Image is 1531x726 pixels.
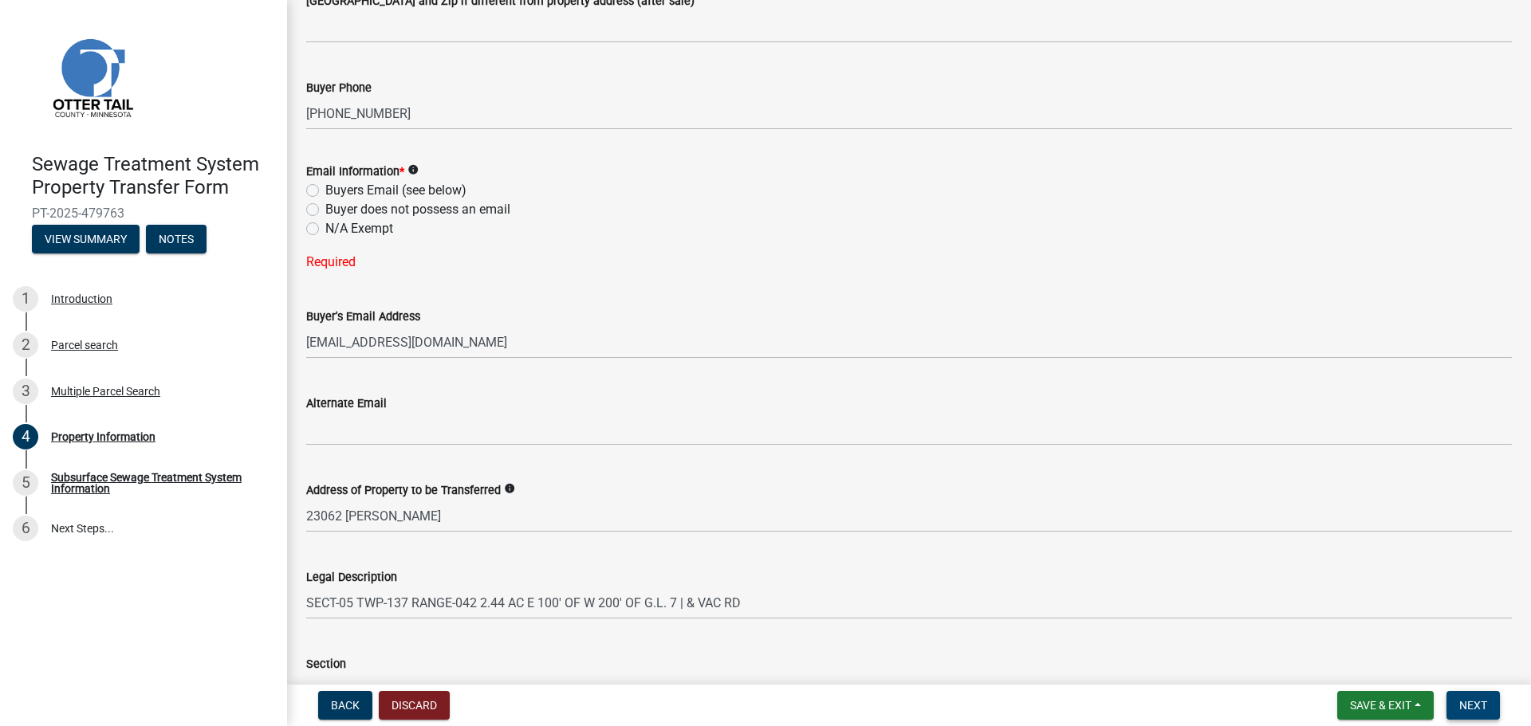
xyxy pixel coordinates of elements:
wm-modal-confirm: Notes [146,233,207,246]
div: 6 [13,516,38,541]
h4: Sewage Treatment System Property Transfer Form [32,153,274,199]
div: Multiple Parcel Search [51,386,160,397]
label: Buyer Phone [306,83,372,94]
span: Save & Exit [1350,699,1411,712]
button: Save & Exit [1337,691,1434,720]
span: Next [1459,699,1487,712]
wm-modal-confirm: Summary [32,233,140,246]
label: Buyers Email (see below) [325,181,466,200]
label: Legal Description [306,572,397,583]
label: Email Information [306,167,404,178]
button: Discard [379,691,450,720]
img: Otter Tail County, Minnesota [32,17,152,136]
span: Back [331,699,360,712]
label: Alternate Email [306,398,387,410]
div: 1 [13,286,38,312]
div: Introduction [51,293,112,304]
div: 5 [13,470,38,496]
button: Next [1446,691,1500,720]
div: Required [306,253,1512,272]
div: Parcel search [51,339,118,351]
button: View Summary [32,225,140,253]
div: Property Information [51,431,155,442]
span: PT-2025-479763 [32,206,255,221]
i: info [407,164,419,175]
div: Subsurface Sewage Treatment System Information [51,472,262,494]
label: Buyer's Email Address [306,312,420,323]
div: 2 [13,332,38,358]
button: Notes [146,225,207,253]
label: N/A Exempt [325,219,393,238]
label: Buyer does not possess an email [325,200,510,219]
button: Back [318,691,372,720]
div: 4 [13,424,38,449]
label: Address of Property to be Transferred [306,485,501,496]
div: 3 [13,379,38,404]
label: Section [306,659,346,670]
i: info [504,483,515,494]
